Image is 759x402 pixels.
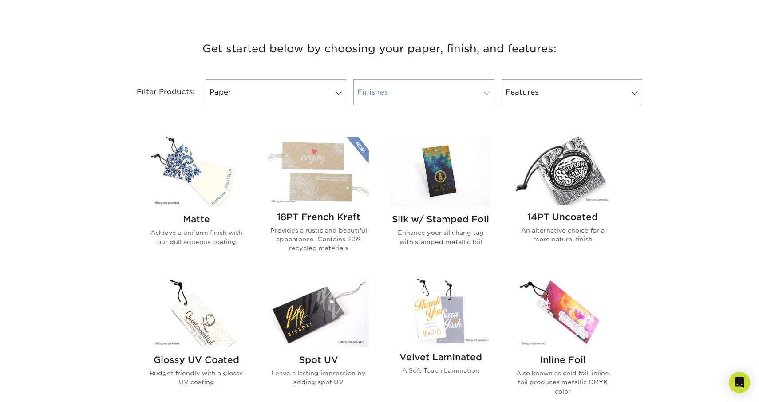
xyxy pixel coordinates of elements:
img: 14PT Uncoated Hang Tags [512,137,613,204]
img: 18PT French Kraft Hang Tags [268,137,369,204]
p: Enhance your silk hang tag with stamped metallic foil [390,228,491,246]
h2: Spot UV [268,355,369,365]
a: Paper [206,79,346,105]
a: 18PT French Kraft Hang Tags 18PT French Kraft Provides a rustic and beautiful appearance. Contain... [268,137,369,267]
p: Leave a lasting impression by adding spot UV [268,369,369,387]
img: Glossy UV Coated Hang Tags [146,278,247,347]
p: Provides a rustic and beautiful appearance. Contains 30% recycled materials [268,226,369,253]
img: New Product [347,137,369,164]
h2: Silk w/ Stamped Foil [390,214,491,225]
img: Matte Hang Tags [146,137,247,207]
h2: 14PT Uncoated [512,212,613,222]
div: Open Intercom Messenger [729,372,750,393]
p: Also known as cold foil, inline foil produces metallic CMYK color [512,369,613,396]
a: Silk w/ Stamped Foil Hang Tags Silk w/ Stamped Foil Enhance your silk hang tag with stamped metal... [390,137,491,267]
h2: Velvet Laminated [390,352,491,363]
h2: Glossy UV Coated [146,355,247,365]
a: Matte Hang Tags Matte Achieve a uniform finish with our dull aqueous coating [146,137,247,267]
img: Velvet Laminated Hang Tags [390,278,491,345]
p: Achieve a uniform finish with our dull aqueous coating [146,228,247,246]
p: An alternative choice for a more natural finish [512,226,613,244]
div: Filter Products: [113,79,202,105]
img: Inline Foil Hang Tags [512,278,613,347]
a: 14PT Uncoated Hang Tags 14PT Uncoated An alternative choice for a more natural finish [512,137,613,267]
img: Spot UV Hang Tags [268,278,369,347]
h2: 18PT French Kraft [268,212,369,222]
a: Features [502,79,642,105]
h2: Matte [146,214,247,225]
img: Silk w/ Stamped Foil Hang Tags [390,137,491,207]
h3: Get started below by choosing your paper, finish, and features: [120,29,639,69]
p: Budget friendly with a glossy UV coating [146,369,247,387]
p: A Soft Touch Lamination [390,366,491,375]
h2: Inline Foil [512,355,613,365]
a: Finishes [353,79,494,105]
